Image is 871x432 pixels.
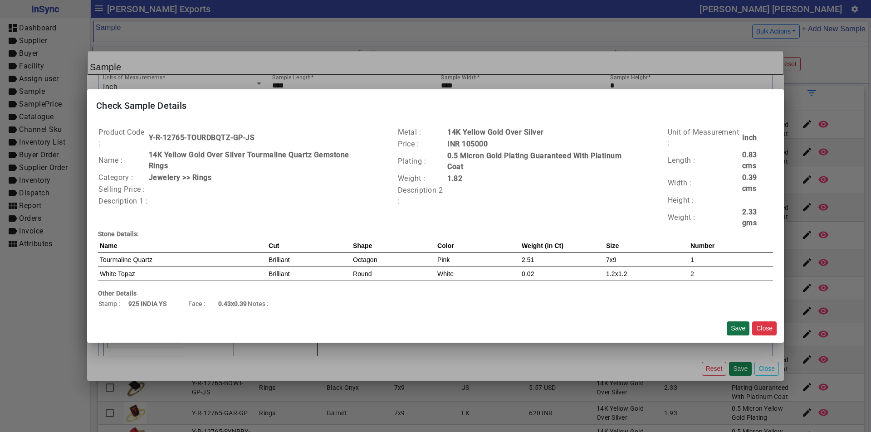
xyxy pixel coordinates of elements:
[397,173,447,184] td: Weight :
[604,253,689,267] td: 7x9
[98,239,267,253] th: Name
[447,174,462,183] b: 1.82
[98,149,148,172] td: Name :
[98,230,139,238] b: Stone Details:
[667,149,742,172] td: Length :
[447,151,621,171] b: 0.5 Micron Gold Plating Guaranteed With Platinum Coat
[520,239,604,253] th: Weight (in Ct)
[149,173,212,182] b: Jewelery >> Rings
[604,239,689,253] th: Size
[742,173,757,193] b: 0.39 cms
[397,126,447,138] td: Metal :
[397,184,447,207] td: Description 2 :
[98,126,148,149] td: Product Code :
[435,267,520,281] td: White
[447,140,488,148] b: INR 105000
[149,133,255,142] b: Y-R-12765-TOURDBQTZ-GP-JS
[689,239,773,253] th: Number
[520,267,604,281] td: 0.02
[267,267,351,281] td: Brilliant
[520,253,604,267] td: 2.51
[689,267,773,281] td: 2
[397,138,447,150] td: Price :
[149,150,349,170] b: 14K Yellow Gold Over Silver Tourmaline Quartz Gemstone Rings
[397,150,447,173] td: Plating :
[188,298,218,309] td: Face :
[98,298,128,309] td: Stamp :
[604,267,689,281] td: 1.2x1.2
[267,239,351,253] th: Cut
[742,150,757,170] b: 0.83 cms
[667,172,742,194] td: Width :
[267,253,351,267] td: Brilliant
[351,267,435,281] td: Round
[742,208,757,227] b: 2.33 gms
[689,253,773,267] td: 1
[667,126,742,149] td: Unit of Measurement :
[87,89,784,122] mat-card-title: Check Sample Details
[98,267,267,281] td: White Topaz
[98,253,267,267] td: Tourmaline Quartz
[447,128,544,136] b: 14K Yellow Gold Over Silver
[128,300,166,307] b: 925 INDIA YS
[667,194,742,206] td: Height :
[752,321,777,335] button: Close
[351,239,435,253] th: Shape
[218,300,247,307] b: 0.43x0.39
[98,290,137,297] b: Other Details
[667,206,742,229] td: Weight :
[98,195,148,207] td: Description 1 :
[727,321,749,335] button: Save
[351,253,435,267] td: Octagon
[435,239,520,253] th: Color
[435,253,520,267] td: Pink
[742,133,757,142] b: Inch
[98,172,148,184] td: Category :
[247,298,277,309] td: Notes :
[98,184,148,195] td: Selling Price :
